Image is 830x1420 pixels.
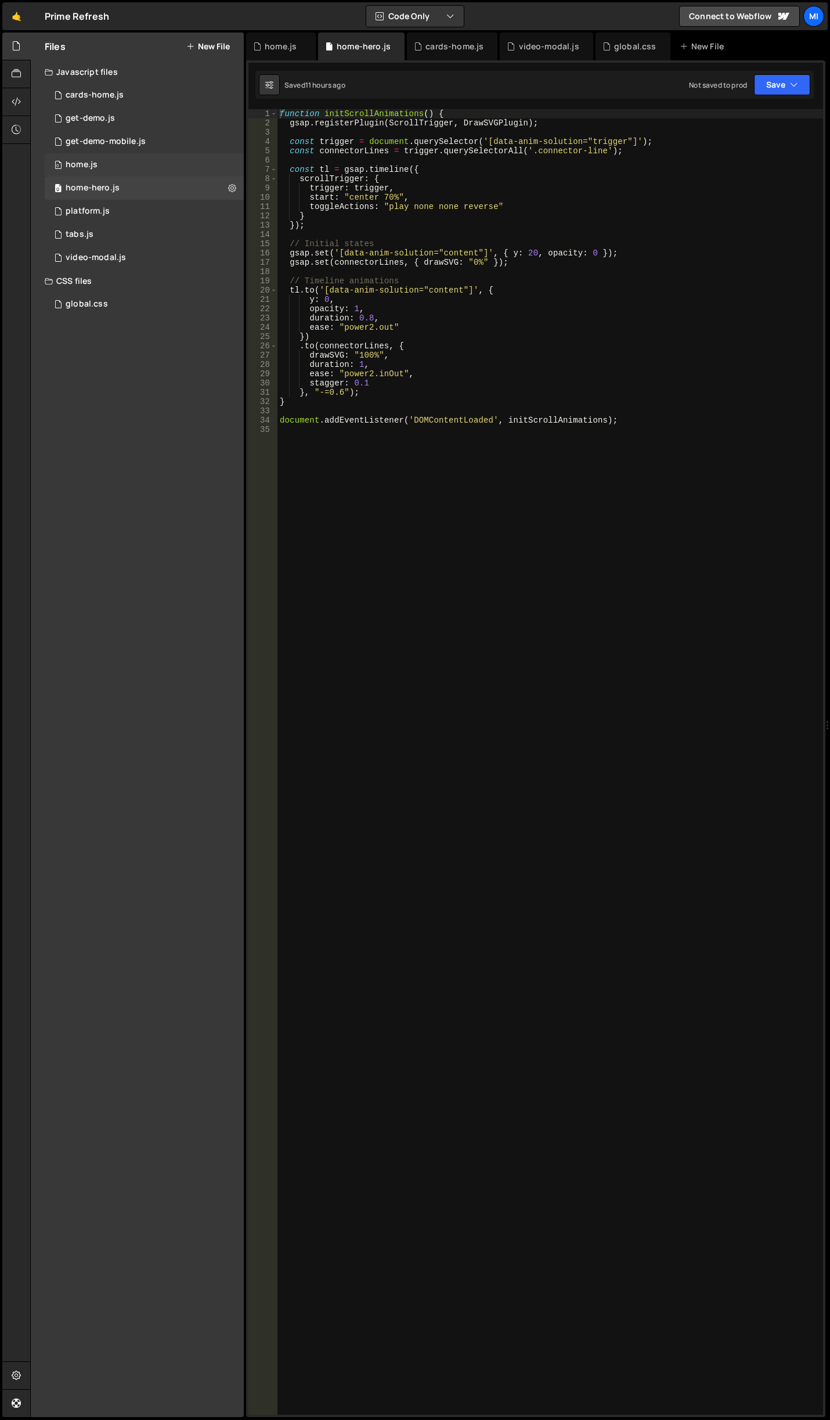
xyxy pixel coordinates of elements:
div: video-modal.js [66,253,126,263]
div: 32 [248,397,277,406]
div: 12 [248,211,277,221]
div: 2 [248,118,277,128]
div: Prime Refresh [45,9,109,23]
div: 15 [248,239,277,248]
div: 16983/46577.css [45,293,244,316]
div: 24 [248,323,277,332]
div: 16983/46734.js [45,223,244,246]
div: 1 [248,109,277,118]
span: 0 [55,161,62,171]
div: 6 [248,156,277,165]
button: New File [186,42,230,51]
div: cards-home.js [425,41,483,52]
div: 31 [248,388,277,397]
div: Not saved to prod [689,80,747,90]
button: Save [754,74,810,95]
div: 13 [248,221,277,230]
div: get-demo-mobile.js [66,136,146,147]
div: home-hero.js [337,41,391,52]
a: 🤙 [2,2,31,30]
a: Connect to Webflow [679,6,800,27]
div: New File [680,41,728,52]
div: 16983/46693.js [45,130,244,153]
div: 16983/46578.js [45,153,244,176]
div: 34 [248,416,277,425]
div: 21 [248,295,277,304]
h2: Files [45,40,66,53]
div: cards-home.js [66,90,124,100]
div: 16983/46692.js [45,107,244,130]
div: 18 [248,267,277,276]
div: global.css [614,41,656,52]
div: 9 [248,183,277,193]
div: 3 [248,128,277,137]
div: video-modal.js [519,41,579,52]
div: platform.js [66,206,110,217]
div: 4 [248,137,277,146]
div: 7 [248,165,277,174]
div: 8 [248,174,277,183]
div: 33 [248,406,277,416]
div: 27 [248,351,277,360]
div: home-hero.js [66,183,120,193]
div: get-demo.js [66,113,115,124]
a: Mi [803,6,824,27]
div: 16983/47433.js [45,176,244,200]
div: tabs.js [66,229,93,240]
div: 29 [248,369,277,379]
div: 28 [248,360,277,369]
div: 22 [248,304,277,313]
div: 26 [248,341,277,351]
div: 25 [248,332,277,341]
div: 16983/47444.js [45,246,244,269]
div: home.js [66,160,98,170]
div: 5 [248,146,277,156]
div: global.css [66,299,108,309]
div: 16983/46739.js [45,200,244,223]
div: 30 [248,379,277,388]
div: Saved [284,80,345,90]
div: 11 hours ago [305,80,345,90]
button: Code Only [366,6,464,27]
span: 0 [55,185,62,194]
div: 14 [248,230,277,239]
div: Javascript files [31,60,244,84]
div: 20 [248,286,277,295]
div: CSS files [31,269,244,293]
div: home.js [265,41,297,52]
div: 16983/47432.js [45,84,244,107]
div: 17 [248,258,277,267]
div: 23 [248,313,277,323]
div: 10 [248,193,277,202]
div: 19 [248,276,277,286]
div: 35 [248,425,277,434]
div: 16 [248,248,277,258]
div: 11 [248,202,277,211]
